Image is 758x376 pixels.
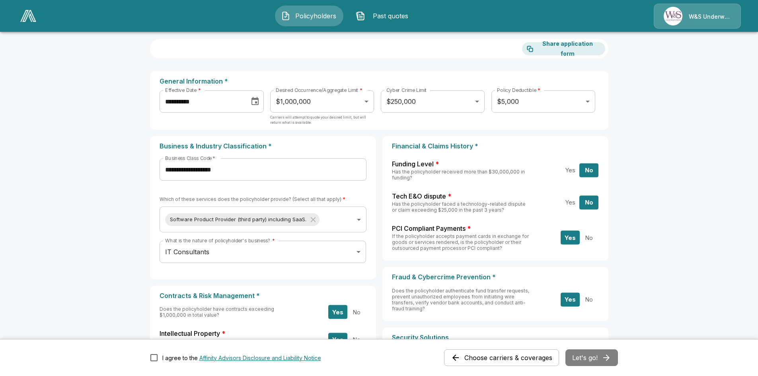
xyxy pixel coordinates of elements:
button: Past quotes IconPast quotes [350,6,418,26]
button: Share application form [522,42,605,55]
span: Tech E&O dispute [392,192,446,201]
button: I agree to the [199,354,321,362]
div: Without label [160,207,366,232]
div: I agree to the [162,354,321,362]
span: Funding Level [392,160,434,169]
div: $250,000 [381,90,484,113]
h6: Which of these services does the policyholder provide? (Select all that apply) [160,195,345,203]
p: Contracts & Risk Management * [160,292,366,300]
label: What is the nature of policyholder's business? [165,237,275,244]
label: Desired Occurrence/Aggregate Limit [276,87,362,94]
p: General Information * [160,78,599,85]
button: No [579,292,598,306]
label: Cyber Crime Limit [386,87,427,94]
div: $5,000 [491,90,595,113]
button: No [347,305,366,319]
button: Policyholders IconPolicyholders [275,6,343,26]
button: No [579,195,598,209]
button: Choose date, selected date is Oct 3, 2025 [247,94,263,109]
button: Yes [561,163,580,177]
span: Does the policyholder screen digital content for IP and privacy compliance before publication? [160,338,287,350]
span: Software Product Provider (third party) including SaaS. [165,215,311,224]
p: Security Solutions [392,334,599,341]
p: Business & Industry Classification * [160,142,366,150]
span: Past quotes [368,11,412,21]
button: Yes [561,231,580,245]
button: Yes [561,292,580,306]
button: No [579,231,598,245]
span: Policyholders [294,11,337,21]
button: No [347,333,366,347]
img: Policyholders Icon [281,11,290,21]
div: Software Product Provider (third party) including SaaS. [165,213,320,226]
button: Yes [328,305,347,319]
span: PCI Compliant Payments [392,224,466,233]
img: Past quotes Icon [356,11,365,21]
img: AA Logo [20,10,36,22]
label: Effective Date [165,87,201,94]
button: Choose carriers & coverages [444,349,559,366]
button: Yes [328,333,347,347]
p: Financial & Claims History * [392,142,599,150]
span: Does the policyholder have contracts exceeding $1,000,000 in total value? [160,306,274,318]
div: IT Consultants [160,241,366,263]
span: Does the policyholder authenticate fund transfer requests, prevent unauthorized employees from in... [392,288,529,312]
button: No [579,163,598,177]
p: Carriers will attempt to quote your desired limit, but will return what is available. [270,115,374,131]
p: Fraud & Cybercrime Prevention * [392,273,599,281]
label: Policy Deductible [497,87,540,94]
div: $1,000,000 [270,90,374,113]
span: Has the policyholder faced a technology-related dispute or claim exceeding $25,000 in the past 3 ... [392,201,526,213]
span: If the policyholder accepts payment cards in exchange for goods or services rendered, is the poli... [392,233,529,251]
button: Yes [561,195,580,209]
label: Business Class Code [165,155,215,162]
span: Intellectual Property [160,329,220,338]
span: Has the policyholder received more than $30,000,000 in funding? [392,169,525,181]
